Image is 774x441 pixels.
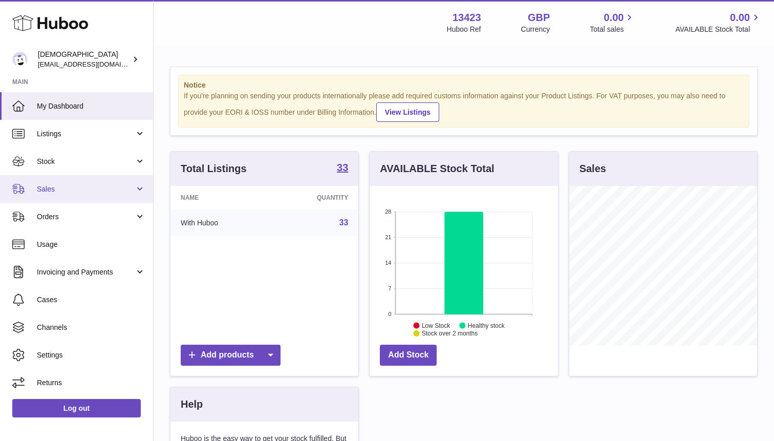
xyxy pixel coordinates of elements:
[590,11,635,34] a: 0.00 Total sales
[337,162,348,175] a: 33
[339,218,349,227] a: 33
[447,25,481,34] div: Huboo Ref
[184,80,744,90] strong: Notice
[385,234,392,240] text: 21
[37,295,145,305] span: Cases
[675,25,762,34] span: AVAILABLE Stock Total
[270,186,359,209] th: Quantity
[37,378,145,388] span: Returns
[37,323,145,332] span: Channels
[604,11,624,25] span: 0.00
[37,267,135,277] span: Invoicing and Payments
[37,212,135,222] span: Orders
[337,162,348,173] strong: 33
[181,397,203,411] h3: Help
[37,101,145,111] span: My Dashboard
[385,208,392,215] text: 28
[37,240,145,249] span: Usage
[521,25,550,34] div: Currency
[376,102,439,122] a: View Listings
[170,209,270,236] td: With Huboo
[389,285,392,291] text: 7
[590,25,635,34] span: Total sales
[170,186,270,209] th: Name
[181,345,281,366] a: Add products
[184,91,744,122] div: If you're planning on sending your products internationally please add required customs informati...
[37,184,135,194] span: Sales
[422,330,478,337] text: Stock over 2 months
[181,162,247,176] h3: Total Listings
[37,157,135,166] span: Stock
[37,350,145,360] span: Settings
[528,11,550,25] strong: GBP
[380,162,494,176] h3: AVAILABLE Stock Total
[38,50,130,69] div: [DEMOGRAPHIC_DATA]
[385,260,392,266] text: 14
[453,11,481,25] strong: 13423
[468,322,505,329] text: Healthy stock
[380,345,437,366] a: Add Stock
[730,11,750,25] span: 0.00
[389,311,392,317] text: 0
[579,162,606,176] h3: Sales
[38,60,150,68] span: [EMAIL_ADDRESS][DOMAIN_NAME]
[422,322,450,329] text: Low Stock
[37,129,135,139] span: Listings
[675,11,762,34] a: 0.00 AVAILABLE Stock Total
[12,399,141,417] a: Log out
[12,52,28,67] img: olgazyuz@outlook.com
